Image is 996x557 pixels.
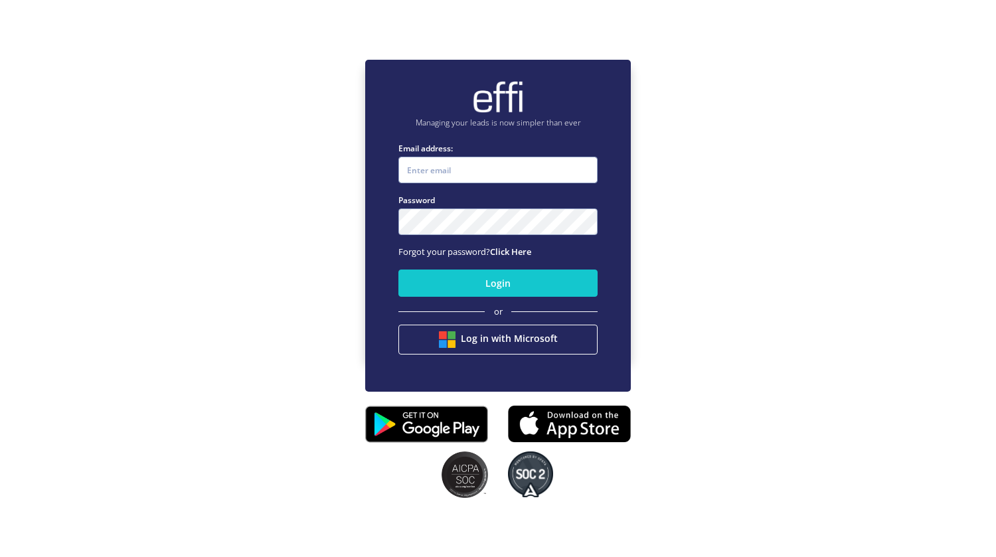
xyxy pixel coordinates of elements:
button: Login [398,270,598,297]
img: SOC2 badges [508,451,553,498]
p: Managing your leads is now simpler than ever [398,117,598,129]
button: Log in with Microsoft [398,325,598,355]
input: Enter email [398,157,598,183]
img: playstore.0fabf2e.png [365,397,488,451]
label: Email address: [398,142,598,155]
a: Click Here [490,246,531,258]
img: SOC2 badges [442,451,488,498]
span: Forgot your password? [398,246,531,258]
label: Password [398,194,598,206]
img: brand-logo.ec75409.png [471,80,525,114]
span: or [494,305,503,319]
img: btn google [439,331,456,348]
img: appstore.8725fd3.png [508,401,631,446]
